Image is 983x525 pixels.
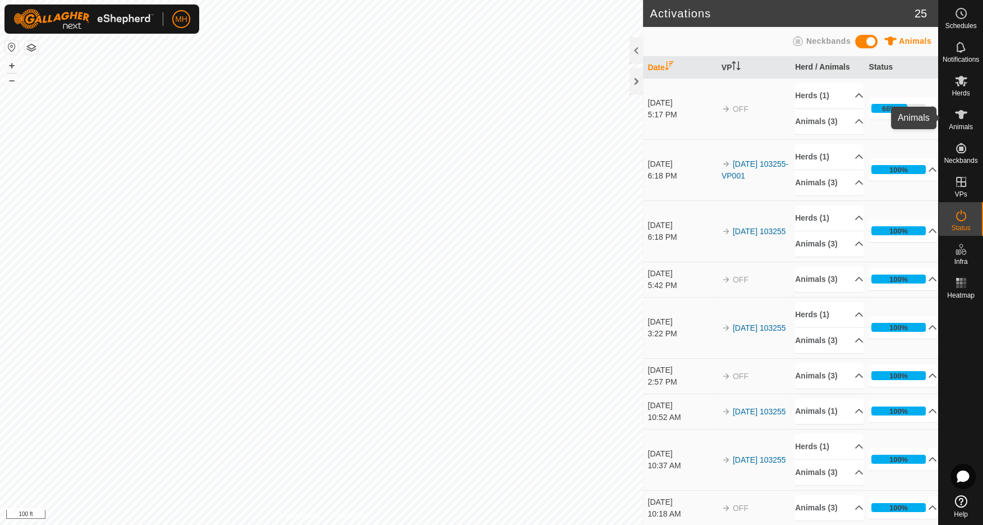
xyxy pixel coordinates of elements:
[722,323,731,332] img: arrow
[795,399,863,424] p-accordion-header: Animals (1)
[722,159,731,168] img: arrow
[889,406,908,417] div: 100%
[647,364,716,376] div: [DATE]
[871,407,926,416] div: 100%
[647,400,716,412] div: [DATE]
[647,280,716,291] div: 5:42 PM
[795,363,863,389] p-accordion-header: Animals (3)
[733,323,786,332] a: [DATE] 103255
[732,63,741,72] p-sorticon: Activate to sort
[889,322,908,333] div: 100%
[952,90,970,97] span: Herds
[954,191,967,198] span: VPs
[5,74,19,87] button: –
[733,372,748,381] span: OFF
[871,503,926,512] div: 100%
[795,267,863,292] p-accordion-header: Animals (3)
[13,9,154,29] img: Gallagher Logo
[871,323,926,332] div: 100%
[717,57,791,79] th: VP
[943,56,979,63] span: Notifications
[869,496,938,519] p-accordion-header: 100%
[733,407,786,416] a: [DATE] 103255
[733,275,748,284] span: OFF
[647,220,716,231] div: [DATE]
[949,124,973,130] span: Animals
[871,165,926,174] div: 100%
[945,22,976,29] span: Schedules
[889,274,908,285] div: 100%
[722,227,731,236] img: arrow
[722,159,788,180] a: [DATE] 103255-VP001
[733,504,748,513] span: OFF
[795,109,863,134] p-accordion-header: Animals (3)
[733,227,786,236] a: [DATE] 103255
[869,220,938,242] p-accordion-header: 100%
[722,372,731,381] img: arrow
[722,455,731,464] img: arrow
[722,504,731,513] img: arrow
[722,407,731,416] img: arrow
[277,510,319,521] a: Privacy Policy
[869,400,938,422] p-accordion-header: 100%
[869,448,938,471] p-accordion-header: 100%
[871,104,926,113] div: 66%
[889,454,908,465] div: 100%
[647,109,716,121] div: 5:17 PM
[795,328,863,353] p-accordion-header: Animals (3)
[869,97,938,120] p-accordion-header: 66%
[795,460,863,485] p-accordion-header: Animals (3)
[647,508,716,520] div: 10:18 AM
[647,412,716,423] div: 10:52 AM
[647,376,716,388] div: 2:57 PM
[915,5,927,22] span: 25
[722,275,731,284] img: arrow
[650,7,914,20] h2: Activations
[647,170,716,182] div: 6:18 PM
[939,491,983,522] a: Help
[647,316,716,328] div: [DATE]
[643,57,716,79] th: Date
[944,157,977,164] span: Neckbands
[882,103,897,114] div: 66%
[795,170,863,195] p-accordion-header: Animals (3)
[722,104,731,113] img: arrow
[889,226,908,236] div: 100%
[871,455,926,464] div: 100%
[175,13,187,25] span: MH
[869,364,938,387] p-accordion-header: 100%
[889,165,908,175] div: 100%
[951,225,970,231] span: Status
[795,83,863,108] p-accordion-header: Herds (1)
[647,448,716,460] div: [DATE]
[954,258,967,265] span: Infra
[899,36,931,45] span: Animals
[5,59,19,72] button: +
[869,316,938,339] p-accordion-header: 100%
[647,496,716,508] div: [DATE]
[5,40,19,54] button: Reset Map
[647,158,716,170] div: [DATE]
[647,460,716,472] div: 10:37 AM
[647,231,716,243] div: 6:18 PM
[25,41,38,54] button: Map Layers
[647,97,716,109] div: [DATE]
[889,503,908,513] div: 100%
[795,302,863,327] p-accordion-header: Herds (1)
[795,495,863,521] p-accordion-header: Animals (3)
[333,510,366,521] a: Contact Us
[954,511,968,518] span: Help
[795,231,863,257] p-accordion-header: Animals (3)
[733,104,748,113] span: OFF
[795,144,863,170] p-accordion-header: Herds (1)
[889,371,908,381] div: 100%
[869,268,938,290] p-accordion-header: 100%
[806,36,851,45] span: Neckbands
[869,158,938,181] p-accordion-header: 100%
[733,455,786,464] a: [DATE] 103255
[795,434,863,459] p-accordion-header: Herds (1)
[647,328,716,340] div: 3:22 PM
[795,206,863,231] p-accordion-header: Herds (1)
[665,63,674,72] p-sorticon: Activate to sort
[871,226,926,235] div: 100%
